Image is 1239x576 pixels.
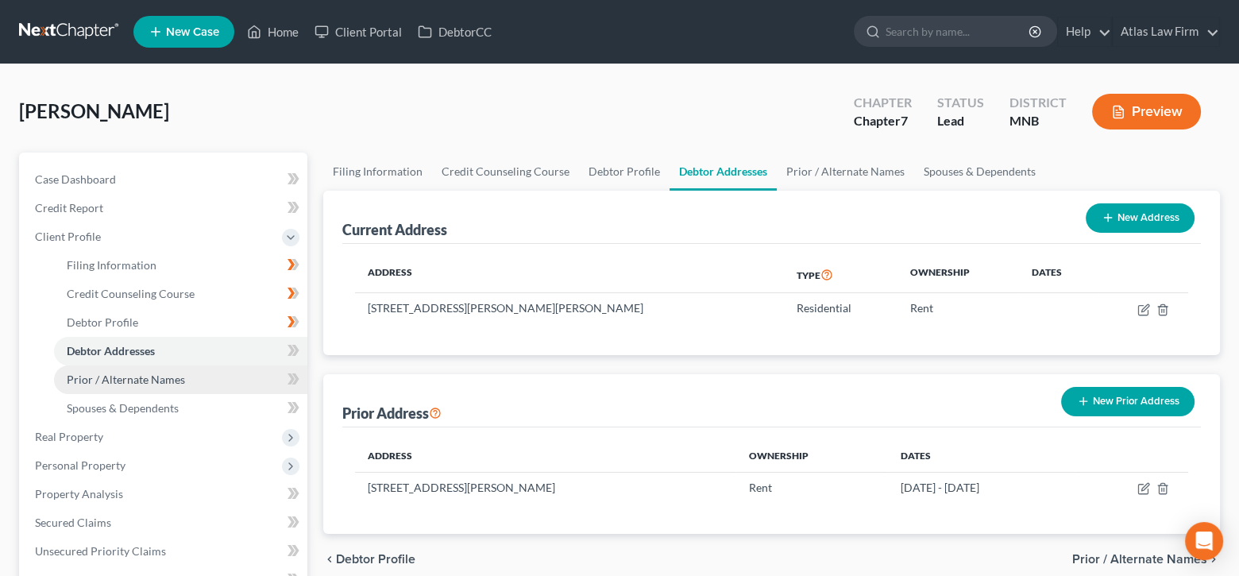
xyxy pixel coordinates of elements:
td: [STREET_ADDRESS][PERSON_NAME][PERSON_NAME] [355,293,783,323]
span: Case Dashboard [35,172,116,186]
a: Unsecured Priority Claims [22,537,307,566]
div: Lead [937,112,984,130]
a: Debtor Profile [579,153,670,191]
span: Secured Claims [35,516,111,529]
span: Debtor Addresses [67,344,155,358]
th: Ownership [736,440,889,472]
th: Ownership [897,257,1018,293]
a: Help [1058,17,1111,46]
input: Search by name... [886,17,1031,46]
div: Current Address [342,220,447,239]
td: [STREET_ADDRESS][PERSON_NAME] [355,472,736,502]
a: Case Dashboard [22,165,307,194]
th: Address [355,440,736,472]
a: Spouses & Dependents [54,394,307,423]
span: Client Profile [35,230,101,243]
th: Dates [888,440,1075,472]
th: Type [783,257,897,293]
span: Personal Property [35,458,125,472]
a: Client Portal [307,17,410,46]
span: Spouses & Dependents [67,401,179,415]
button: New Prior Address [1061,387,1195,416]
a: Property Analysis [22,480,307,508]
div: Open Intercom Messenger [1185,522,1223,560]
span: New Case [166,26,219,38]
i: chevron_left [323,553,336,566]
span: [PERSON_NAME] [19,99,169,122]
a: Debtor Profile [54,308,307,337]
button: chevron_left Debtor Profile [323,553,415,566]
a: Debtor Addresses [670,153,777,191]
span: Debtor Profile [67,315,138,329]
div: MNB [1009,112,1067,130]
button: New Address [1086,203,1195,233]
th: Dates [1018,257,1098,293]
a: DebtorCC [410,17,500,46]
button: Prior / Alternate Names chevron_right [1072,553,1220,566]
span: Unsecured Priority Claims [35,544,166,558]
a: Prior / Alternate Names [777,153,914,191]
a: Credit Counseling Course [432,153,579,191]
span: Prior / Alternate Names [67,373,185,386]
div: Prior Address [342,404,442,423]
th: Address [355,257,783,293]
div: Chapter [854,94,912,112]
a: Secured Claims [22,508,307,537]
span: Property Analysis [35,487,123,501]
span: Real Property [35,430,103,443]
div: Status [937,94,984,112]
span: Credit Counseling Course [67,287,195,300]
span: Prior / Alternate Names [1072,553,1207,566]
span: Filing Information [67,258,156,272]
span: Credit Report [35,201,103,215]
td: [DATE] - [DATE] [888,472,1075,502]
a: Atlas Law Firm [1113,17,1219,46]
a: Filing Information [323,153,432,191]
a: Credit Counseling Course [54,280,307,308]
button: Preview [1092,94,1201,130]
a: Debtor Addresses [54,337,307,365]
div: Chapter [854,112,912,130]
td: Rent [736,472,889,502]
a: Spouses & Dependents [914,153,1045,191]
span: 7 [901,113,908,128]
td: Residential [783,293,897,323]
a: Filing Information [54,251,307,280]
span: Debtor Profile [336,553,415,566]
a: Credit Report [22,194,307,222]
div: District [1009,94,1067,112]
a: Prior / Alternate Names [54,365,307,394]
a: Home [239,17,307,46]
td: Rent [897,293,1018,323]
